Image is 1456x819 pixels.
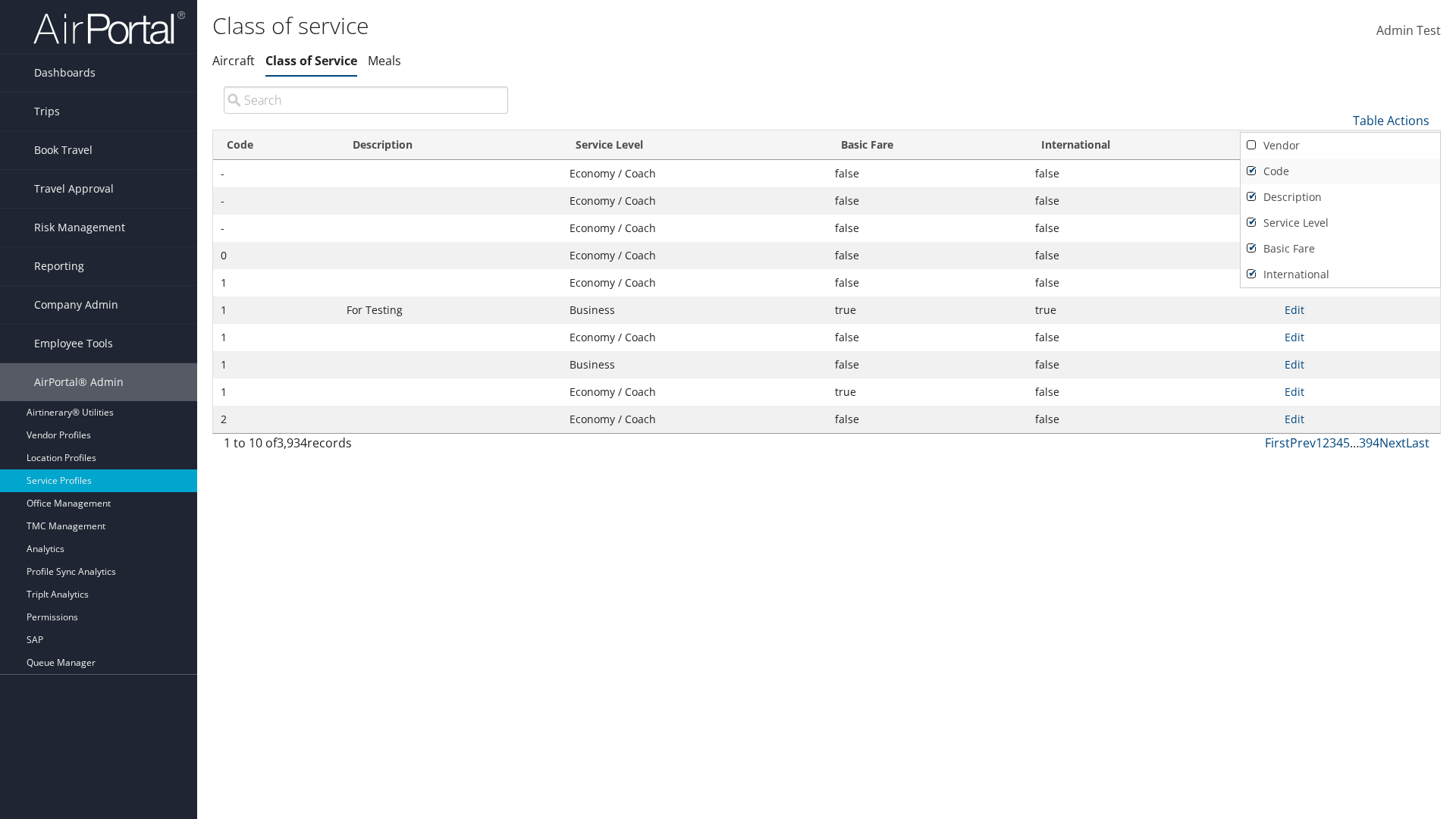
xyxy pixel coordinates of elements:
[34,93,60,130] span: Trips
[34,131,93,169] span: Book Travel
[1241,262,1440,287] a: International
[1241,184,1440,210] a: Description
[1241,133,1440,158] a: Vendor
[33,10,185,45] img: airportal-logo.png
[34,363,124,401] span: AirPortal® Admin
[1241,158,1440,184] a: Code
[34,286,118,324] span: Company Admin
[34,325,113,362] span: Employee Tools
[1241,236,1440,262] a: Basic Fare
[34,170,114,208] span: Travel Approval
[1241,210,1440,236] a: Service Level
[34,209,125,246] span: Risk Management
[1241,131,1440,157] a: New Record
[34,54,96,92] span: Dashboards
[34,247,84,285] span: Reporting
